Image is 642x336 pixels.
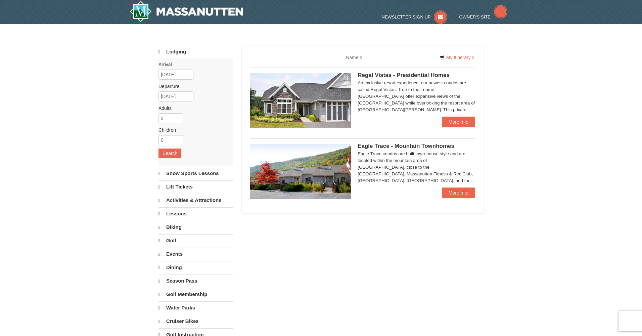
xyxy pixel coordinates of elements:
a: Owner's Site [459,14,508,19]
a: Golf Membership [158,288,233,301]
label: Children [158,127,228,133]
img: 19218983-1-9b289e55.jpg [250,144,351,199]
div: An exclusive resort experience, our newest condos are called Regal Vistas. True to their name, [G... [358,80,475,113]
a: Name [341,51,367,64]
a: Season Pass [158,275,233,287]
a: Newsletter Sign Up [382,14,448,19]
a: Biking [158,221,233,234]
span: Regal Vistas - Presidential Homes [358,72,450,78]
label: Departure [158,83,228,90]
a: Dining [158,261,233,274]
a: Snow Sports Lessons [158,167,233,180]
a: Activities & Attractions [158,194,233,207]
a: Water Parks [158,301,233,314]
a: Lodging [158,46,233,58]
a: Lift Tickets [158,180,233,193]
div: Eagle Trace condos are built town-house style and are located within the mountain area of [GEOGRA... [358,151,475,184]
a: More Info [442,187,475,198]
a: Cruiser Bikes [158,315,233,328]
a: Massanutten Resort [130,1,243,22]
label: Arrival [158,61,228,68]
span: Eagle Trace - Mountain Townhomes [358,143,454,149]
a: Golf [158,234,233,247]
label: Adults [158,105,228,112]
a: My Itinerary [435,52,478,62]
a: Events [158,248,233,260]
span: Owner's Site [459,14,491,19]
img: Massanutten Resort Logo [130,1,243,22]
a: Lessons [158,207,233,220]
a: More Info [442,117,475,127]
img: 19218991-1-902409a9.jpg [250,73,351,128]
span: Newsletter Sign Up [382,14,431,19]
button: Search [158,149,181,158]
